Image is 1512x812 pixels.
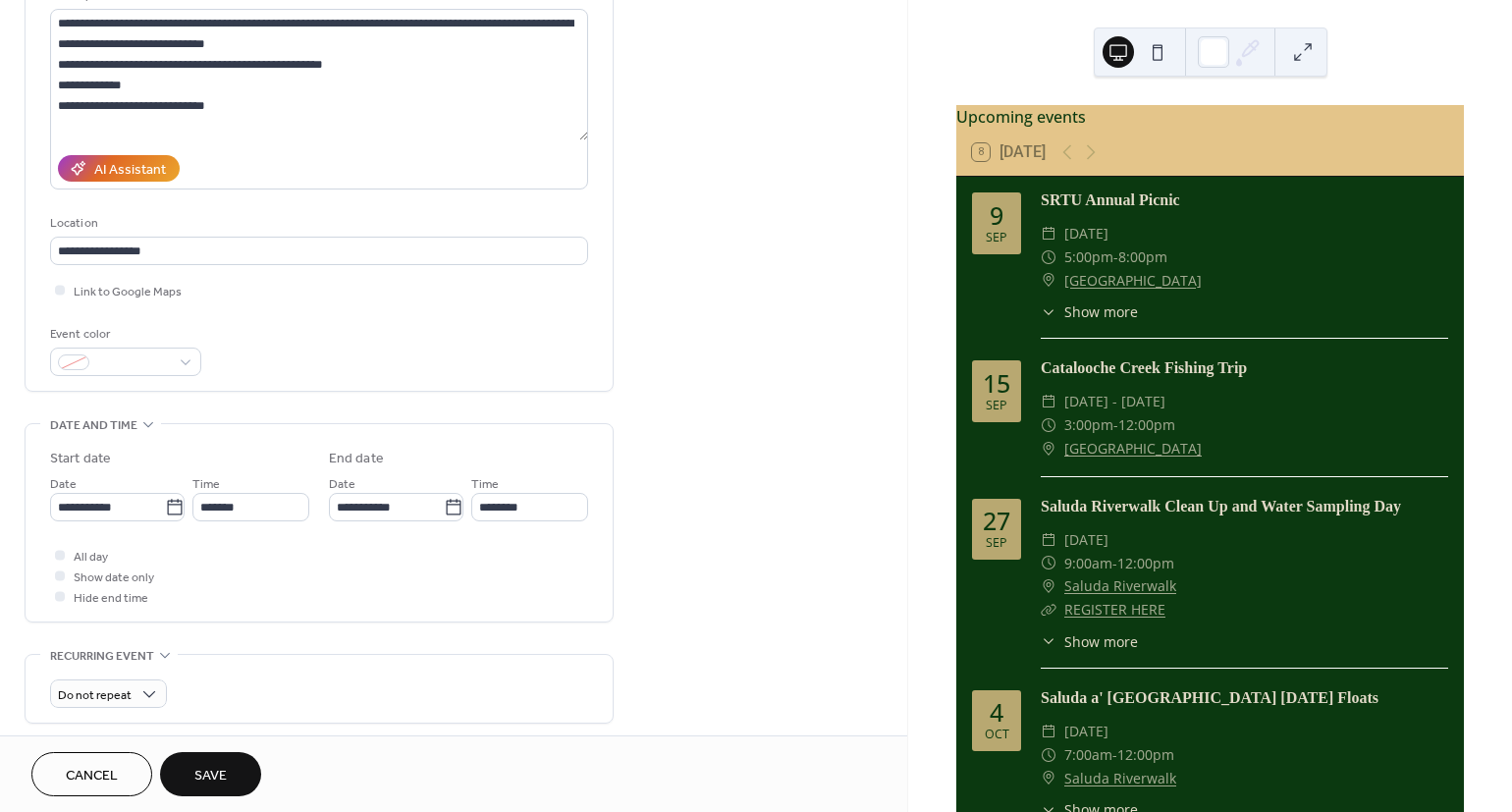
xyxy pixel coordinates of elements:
span: All day [74,547,108,568]
div: AI Assistant [94,160,166,181]
span: 8:00pm [1118,245,1167,269]
div: ​ [1041,269,1056,293]
span: - [1112,743,1117,767]
span: Recurring event [50,646,154,667]
a: [GEOGRAPHIC_DATA] [1064,437,1202,460]
div: Sep [986,400,1007,412]
div: Sep [986,537,1007,550]
span: [DATE] - [DATE] [1064,390,1165,413]
div: ​ [1041,631,1056,652]
span: 12:00pm [1117,552,1174,575]
span: Show date only [74,568,154,588]
button: ​Show more [1041,301,1138,322]
span: 12:00pm [1118,413,1175,437]
div: ​ [1041,245,1056,269]
div: ​ [1041,301,1056,322]
div: ​ [1041,413,1056,437]
div: 4 [990,700,1003,725]
div: ​ [1041,720,1056,743]
span: [DATE] [1064,528,1108,552]
button: AI Assistant [58,155,180,182]
span: Save [194,766,227,786]
div: 27 [983,509,1010,533]
a: REGISTER HERE [1064,600,1165,619]
a: Saluda Riverwalk [1064,767,1176,790]
span: Date and time [50,415,137,436]
span: Link to Google Maps [74,282,182,302]
span: 3:00pm [1064,413,1113,437]
div: ​ [1041,574,1056,598]
div: ​ [1041,437,1056,460]
a: [GEOGRAPHIC_DATA] [1064,269,1202,293]
span: - [1112,552,1117,575]
span: - [1113,413,1118,437]
span: Show more [1064,301,1138,322]
span: Date [50,474,77,495]
span: Time [192,474,220,495]
div: Catalooche Creek Fishing Trip [1041,356,1448,380]
div: Upcoming events [956,105,1464,129]
button: Cancel [31,752,152,796]
span: Hide end time [74,588,148,609]
div: ​ [1041,390,1056,413]
button: Save [160,752,261,796]
div: ​ [1041,743,1056,767]
div: ​ [1041,767,1056,790]
a: Saluda Riverwalk Clean Up and Water Sampling Day [1041,498,1401,514]
div: ​ [1041,222,1056,245]
span: [DATE] [1064,222,1108,245]
span: Show more [1064,631,1138,652]
span: Do not repeat [58,684,132,707]
div: Sep [986,232,1007,244]
div: 15 [983,371,1010,396]
div: Oct [985,729,1009,741]
div: ​ [1041,552,1056,575]
div: ​ [1041,528,1056,552]
span: Cancel [66,766,118,786]
span: Date [329,474,355,495]
div: SRTU Annual Picnic [1041,189,1448,212]
span: 7:00am [1064,743,1112,767]
span: 12:00pm [1117,743,1174,767]
div: ​ [1041,598,1056,622]
div: Start date [50,449,111,469]
span: - [1113,245,1118,269]
span: 5:00pm [1064,245,1113,269]
a: Saluda Riverwalk [1064,574,1176,598]
div: 9 [990,203,1003,228]
button: ​Show more [1041,631,1138,652]
span: [DATE] [1064,720,1108,743]
div: Saluda a' [GEOGRAPHIC_DATA] [DATE] Floats [1041,686,1448,710]
span: 9:00am [1064,552,1112,575]
span: Time [471,474,499,495]
div: Event color [50,324,197,345]
div: Location [50,213,584,234]
div: End date [329,449,384,469]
